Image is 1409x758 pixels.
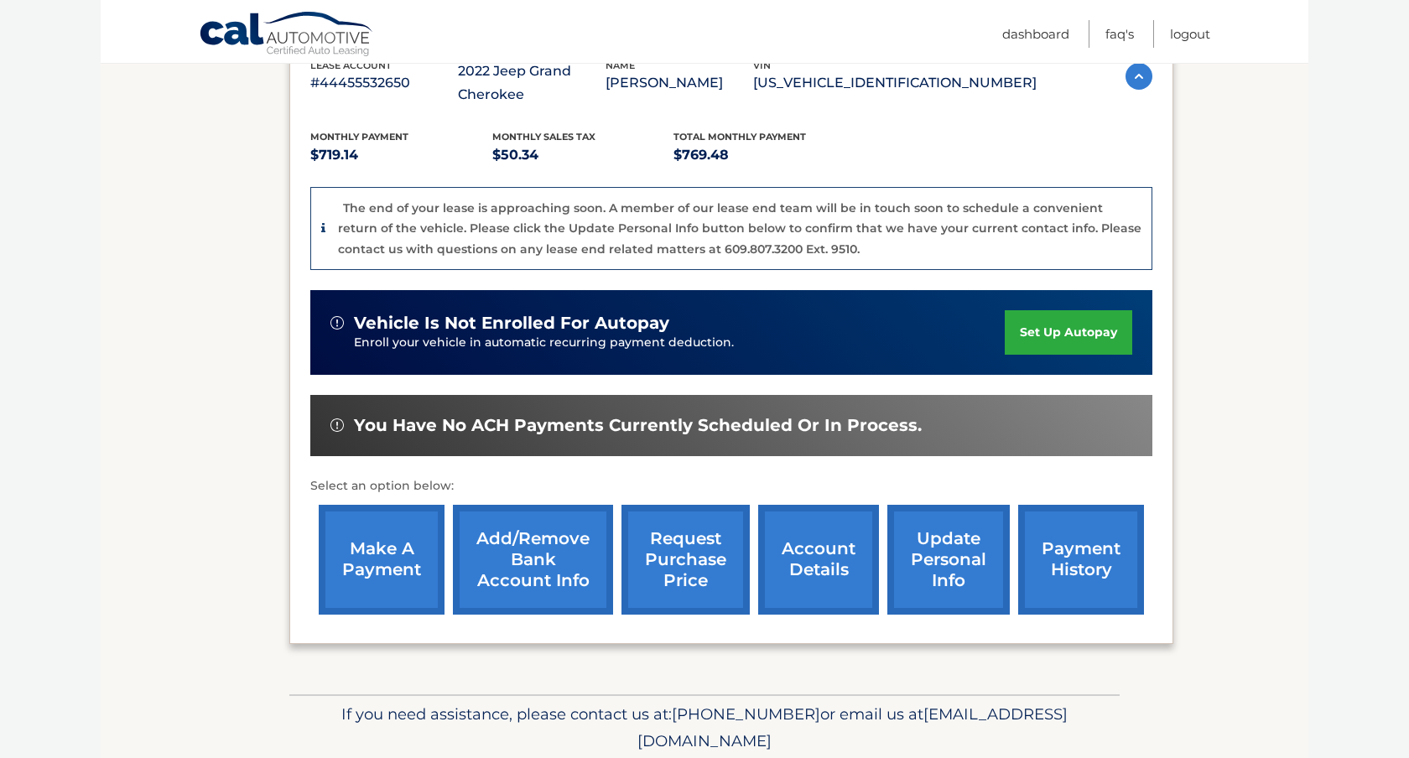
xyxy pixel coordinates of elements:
p: $719.14 [310,143,492,167]
span: Total Monthly Payment [673,131,806,143]
a: make a payment [319,505,445,615]
span: lease account [310,60,392,71]
a: payment history [1018,505,1144,615]
a: FAQ's [1105,20,1134,48]
img: alert-white.svg [330,418,344,432]
a: update personal info [887,505,1010,615]
p: If you need assistance, please contact us at: or email us at [300,701,1109,755]
p: The end of your lease is approaching soon. A member of our lease end team will be in touch soon t... [338,200,1141,257]
span: name [606,60,635,71]
a: Dashboard [1002,20,1069,48]
p: 2022 Jeep Grand Cherokee [458,60,606,106]
span: Monthly Payment [310,131,408,143]
span: [PHONE_NUMBER] [672,704,820,724]
a: Add/Remove bank account info [453,505,613,615]
span: vin [753,60,771,71]
a: Cal Automotive [199,11,375,60]
p: Enroll your vehicle in automatic recurring payment deduction. [354,334,1005,352]
a: set up autopay [1005,310,1132,355]
span: You have no ACH payments currently scheduled or in process. [354,415,922,436]
img: accordion-active.svg [1126,63,1152,90]
p: [PERSON_NAME] [606,71,753,95]
p: Select an option below: [310,476,1152,496]
p: $769.48 [673,143,855,167]
a: Logout [1170,20,1210,48]
p: [US_VEHICLE_IDENTIFICATION_NUMBER] [753,71,1037,95]
a: account details [758,505,879,615]
a: request purchase price [621,505,750,615]
img: alert-white.svg [330,316,344,330]
p: #44455532650 [310,71,458,95]
span: Monthly sales Tax [492,131,595,143]
span: vehicle is not enrolled for autopay [354,313,669,334]
p: $50.34 [492,143,674,167]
